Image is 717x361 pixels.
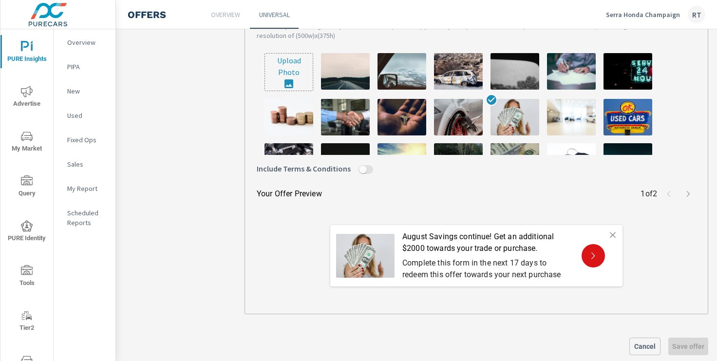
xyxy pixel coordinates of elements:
[604,99,652,135] img: description
[67,159,108,169] p: Sales
[259,10,290,19] p: Universal
[257,21,696,40] p: Incorrectly sized images may overflow, no crop will be applied to your uploads. The best aspect r...
[402,231,574,254] p: August Savings continue! Get an additional $2000 towards your trade or purchase.
[606,10,680,19] p: Serra Honda Champaign
[321,99,370,135] img: description
[54,35,115,50] div: Overview
[434,53,483,90] img: description
[264,143,313,180] img: description
[434,99,483,135] img: description
[402,257,574,280] p: Complete this form in the next 17 days to redeem this offer towards your next purchase
[491,99,539,135] img: description
[377,53,426,90] img: description
[3,41,50,65] span: PURE Insights
[434,143,483,180] img: description
[67,111,108,120] p: Used
[641,188,657,200] p: 1 of 2
[54,133,115,147] div: Fixed Ops
[321,53,370,90] img: description
[336,234,395,278] img: Woman holding one dollar bills
[67,184,108,193] p: My Report
[128,9,166,20] h4: Offers
[359,165,367,174] button: Include Terms & Conditions
[54,84,115,98] div: New
[3,220,50,244] span: PURE Identity
[491,143,539,180] img: description
[377,143,426,180] img: description
[264,99,313,135] img: description
[67,86,108,96] p: New
[629,338,660,355] a: Cancel
[634,342,656,351] span: Cancel
[54,157,115,171] div: Sales
[257,188,322,200] p: Your Offer Preview
[3,86,50,110] span: Advertise
[3,175,50,199] span: Query
[3,131,50,154] span: My Market
[688,6,705,23] div: RT
[54,59,115,74] div: PIPA
[67,208,108,228] p: Scheduled Reports
[67,38,108,47] p: Overview
[54,206,115,230] div: Scheduled Reports
[3,265,50,289] span: Tools
[321,143,370,180] img: description
[547,143,596,180] img: description
[67,62,108,72] p: PIPA
[3,310,50,334] span: Tier2
[54,108,115,123] div: Used
[67,135,108,145] p: Fixed Ops
[604,143,652,180] img: description
[257,163,351,174] span: Include Terms & Conditions
[547,99,596,135] img: description
[377,99,426,135] img: description
[547,53,596,90] img: description
[54,181,115,196] div: My Report
[211,10,240,19] p: Overview
[604,53,652,90] img: description
[491,53,539,90] img: description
